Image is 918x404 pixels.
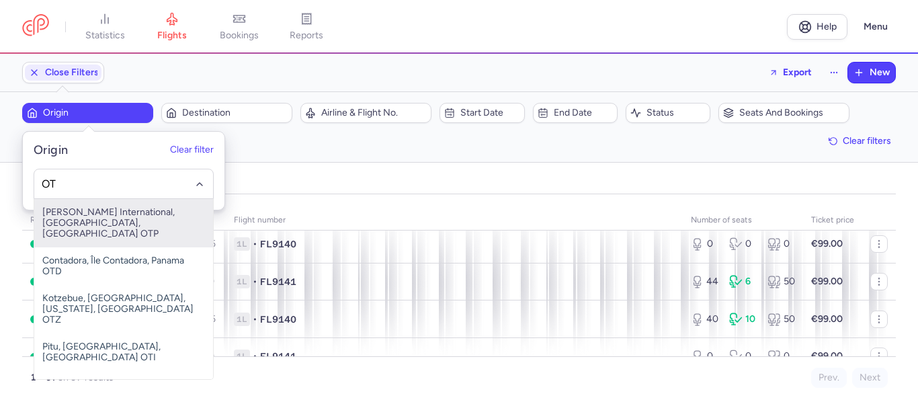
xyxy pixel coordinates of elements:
[767,275,795,288] div: 50
[811,313,843,325] strong: €99.00
[533,103,618,123] button: End date
[811,368,847,388] button: Prev.
[300,103,431,123] button: Airline & Flight No.
[273,12,340,42] a: reports
[729,237,757,251] div: 0
[843,136,891,146] span: Clear filters
[234,237,250,251] span: 1L
[729,275,757,288] div: 6
[260,237,296,251] span: FL9140
[253,275,257,288] span: •
[220,30,259,42] span: bookings
[138,12,206,42] a: flights
[58,372,114,383] span: on 37 results
[253,313,257,326] span: •
[22,103,153,123] button: Origin
[30,372,58,383] strong: 1 – 37
[739,108,845,118] span: Seats and bookings
[811,276,843,287] strong: €99.00
[234,313,250,326] span: 1L
[760,62,821,83] button: Export
[870,67,890,78] span: New
[290,30,323,42] span: reports
[43,108,149,118] span: Origin
[260,350,296,363] span: FL9141
[848,63,895,83] button: New
[787,14,847,40] a: Help
[718,103,849,123] button: Seats and bookings
[260,313,296,326] span: FL9140
[161,103,292,123] button: Destination
[34,285,213,333] span: Kotzebue, [GEOGRAPHIC_DATA], [US_STATE], [GEOGRAPHIC_DATA] OTZ
[226,210,683,231] th: Flight number
[626,103,710,123] button: Status
[803,210,862,231] th: Ticket price
[85,30,125,42] span: statistics
[45,67,99,78] span: Close Filters
[23,63,103,83] button: Close Filters
[157,30,187,42] span: flights
[170,145,214,156] button: Clear filter
[824,131,896,151] button: Clear filters
[22,210,120,231] th: route
[260,275,296,288] span: FL9141
[182,108,288,118] span: Destination
[234,350,250,363] span: 1L
[34,143,69,158] h5: Origin
[234,275,250,288] span: 1L
[691,313,718,326] div: 40
[856,14,896,40] button: Menu
[691,237,718,251] div: 0
[811,238,843,249] strong: €99.00
[321,108,427,118] span: Airline & Flight No.
[767,350,795,363] div: 0
[34,333,213,371] span: Pitu, [GEOGRAPHIC_DATA], [GEOGRAPHIC_DATA] OTI
[460,108,519,118] span: Start date
[852,368,888,388] button: Next
[206,12,273,42] a: bookings
[646,108,706,118] span: Status
[554,108,613,118] span: End date
[817,22,837,32] span: Help
[253,350,257,363] span: •
[767,313,795,326] div: 50
[691,275,718,288] div: 44
[691,350,718,363] div: 0
[729,350,757,363] div: 0
[767,237,795,251] div: 0
[683,210,803,231] th: number of seats
[34,247,213,285] span: Contadora, Île Contadora, Panama OTD
[71,12,138,42] a: statistics
[42,177,206,192] input: -searchbox
[783,67,812,77] span: Export
[22,14,49,39] a: CitizenPlane red outlined logo
[440,103,524,123] button: Start date
[729,313,757,326] div: 10
[811,350,843,362] strong: €99.00
[253,237,257,251] span: •
[34,199,213,247] span: [PERSON_NAME] International, [GEOGRAPHIC_DATA], [GEOGRAPHIC_DATA] OTP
